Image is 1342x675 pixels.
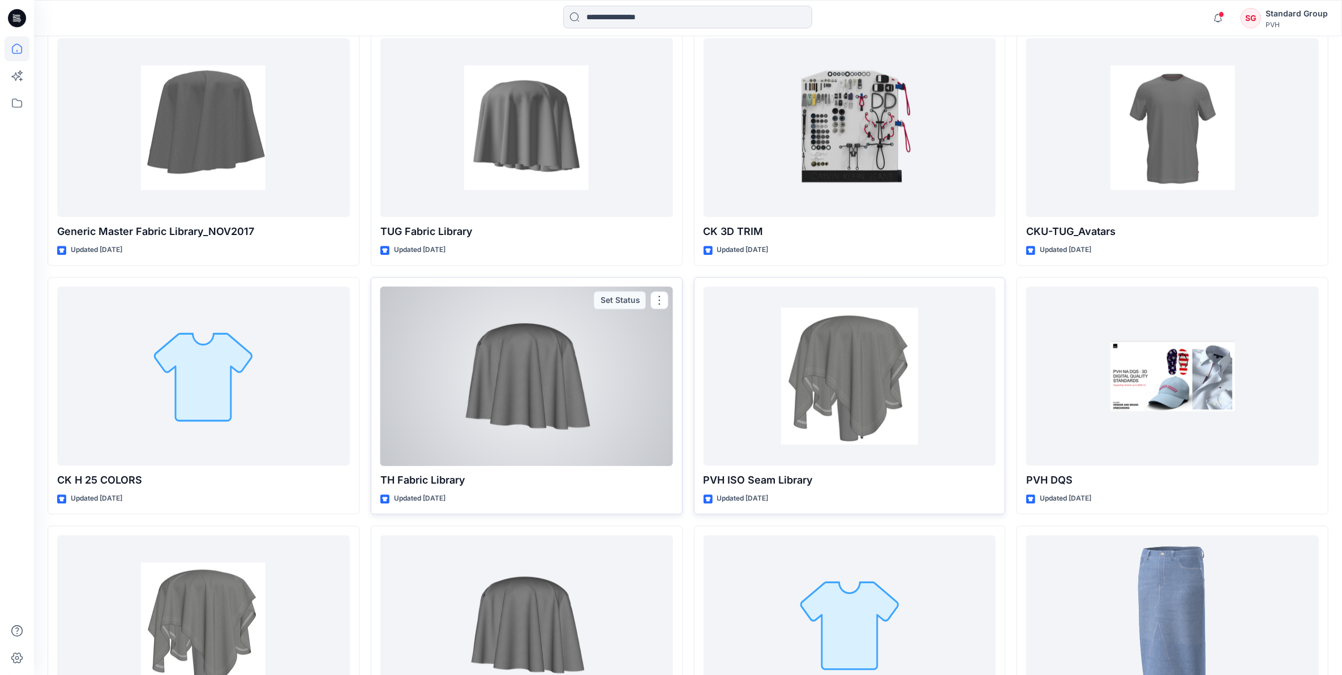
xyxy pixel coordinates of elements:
[1040,244,1091,256] p: Updated [DATE]
[1266,20,1328,29] div: PVH
[704,38,996,217] a: CK 3D TRIM
[57,38,350,217] a: Generic Master Fabric Library_NOV2017
[394,244,445,256] p: Updated [DATE]
[717,244,769,256] p: Updated [DATE]
[57,472,350,488] p: CK H 25 COLORS
[704,472,996,488] p: PVH ISO Seam Library
[1266,7,1328,20] div: Standard Group
[57,287,350,466] a: CK H 25 COLORS
[1026,224,1319,240] p: CKU-TUG_Avatars
[1026,287,1319,466] a: PVH DQS
[380,224,673,240] p: TUG Fabric Library
[1241,8,1261,28] div: SG
[704,287,996,466] a: PVH ISO Seam Library
[1026,38,1319,217] a: CKU-TUG_Avatars
[380,472,673,488] p: TH Fabric Library
[1040,493,1091,505] p: Updated [DATE]
[394,493,445,505] p: Updated [DATE]
[704,224,996,240] p: CK 3D TRIM
[71,244,122,256] p: Updated [DATE]
[717,493,769,505] p: Updated [DATE]
[380,287,673,466] a: TH Fabric Library
[380,38,673,217] a: TUG Fabric Library
[57,224,350,240] p: Generic Master Fabric Library_NOV2017
[71,493,122,505] p: Updated [DATE]
[1026,472,1319,488] p: PVH DQS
